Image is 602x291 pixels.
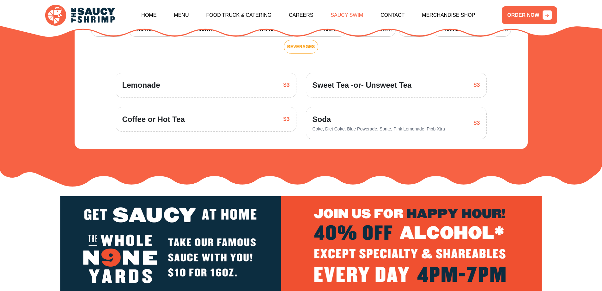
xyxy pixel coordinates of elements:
[289,2,313,29] a: Careers
[206,2,271,29] a: Food Truck & Catering
[174,2,189,29] a: Menu
[287,43,315,50] span: BEVERAGES
[122,79,160,91] span: Lemonade
[331,2,363,29] a: Saucy Swim
[313,114,445,125] span: Soda
[313,79,412,91] span: Sweet Tea -or- Unsweet Tea
[502,6,557,24] a: ORDER NOW
[422,2,475,29] a: Merchandise Shop
[141,2,156,29] a: Home
[473,119,480,127] span: $3
[45,5,115,26] img: logo
[122,114,185,125] span: Coffee or Hot Tea
[284,40,319,54] button: BEVERAGES
[473,81,480,89] span: $3
[313,126,445,131] span: Coke, Diet Coke, Blue Powerade, Sprite, Pink Lemonade, Pibb Xtra
[283,115,289,123] span: $3
[380,2,404,29] a: Contact
[283,81,289,89] span: $3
